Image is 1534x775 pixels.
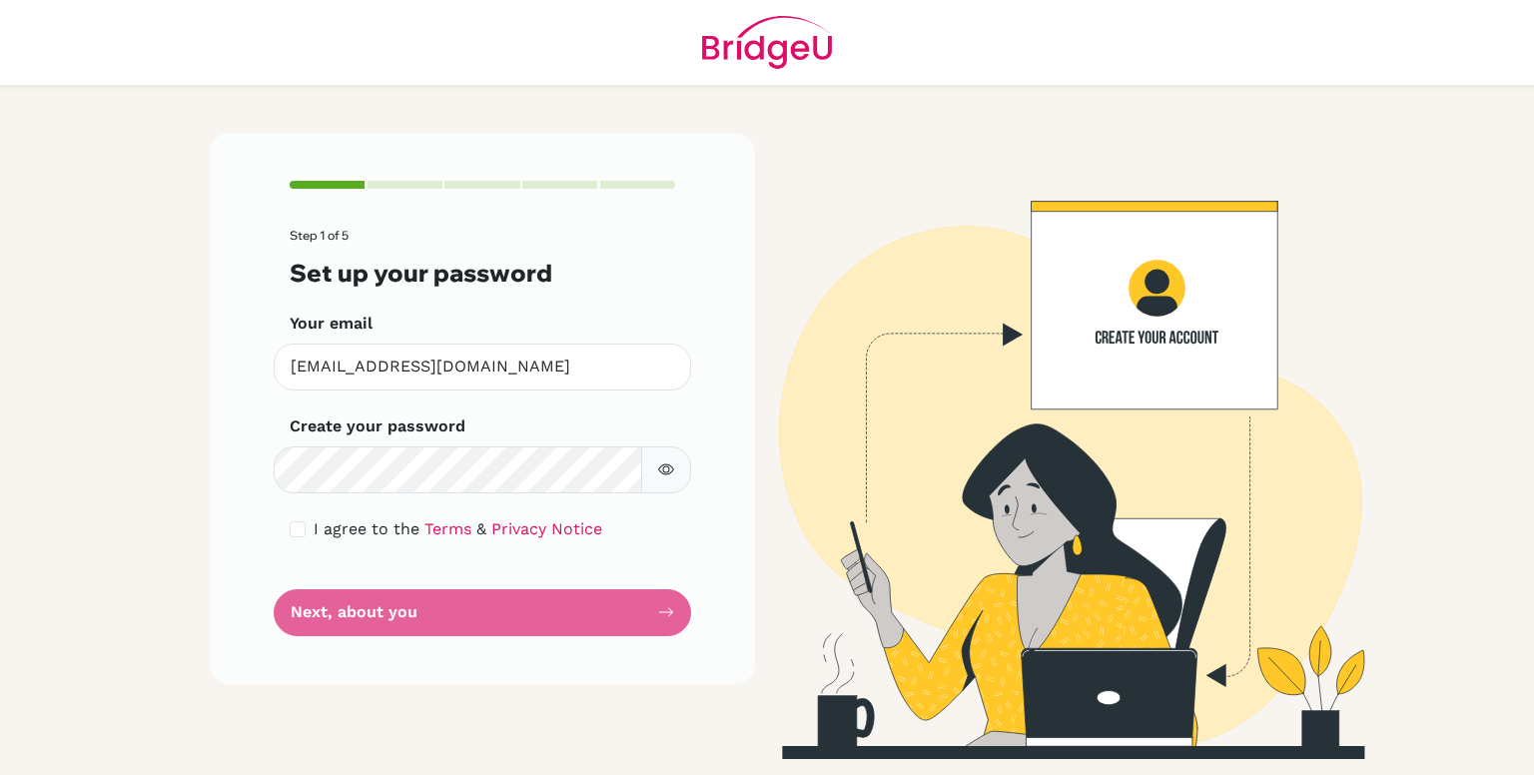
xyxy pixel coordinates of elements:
label: Your email [290,312,373,336]
input: Insert your email* [274,344,691,390]
span: & [476,519,486,538]
span: I agree to the [314,519,419,538]
h3: Set up your password [290,259,675,288]
a: Privacy Notice [491,519,602,538]
label: Create your password [290,414,465,438]
span: Step 1 of 5 [290,228,349,243]
a: Terms [424,519,471,538]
